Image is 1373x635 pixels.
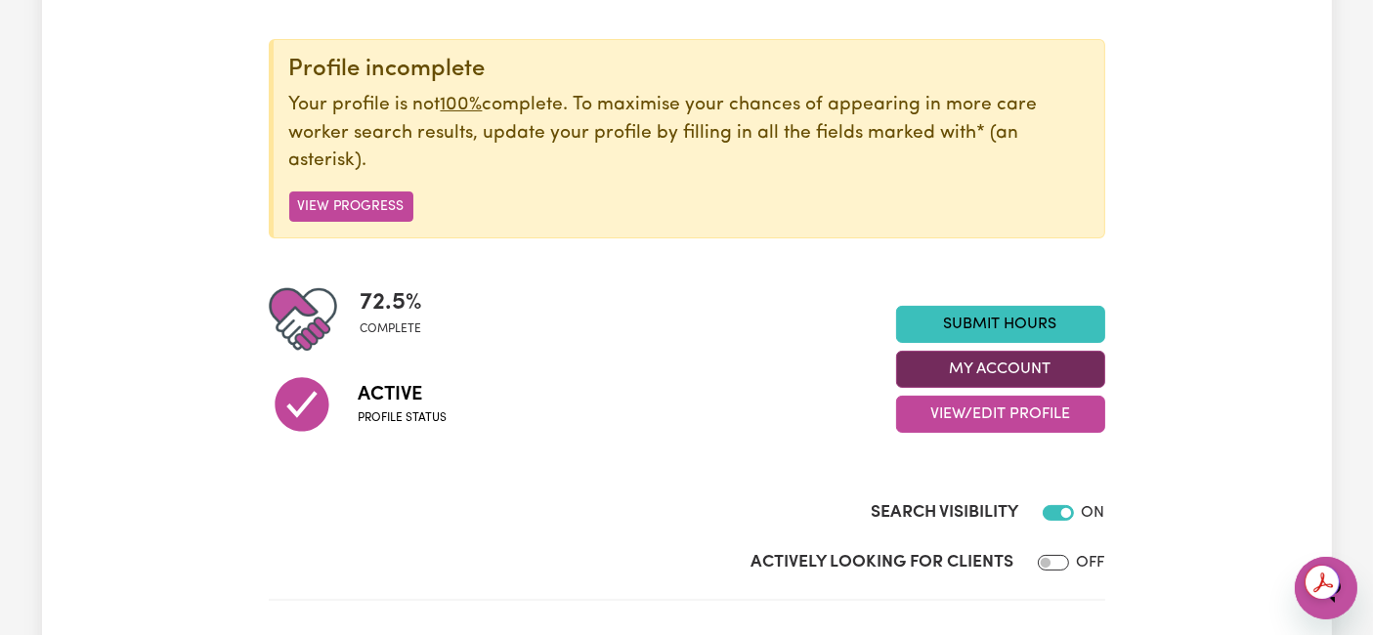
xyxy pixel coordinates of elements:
span: complete [361,320,423,338]
button: View/Edit Profile [896,396,1105,433]
button: View Progress [289,191,413,222]
button: My Account [896,351,1105,388]
span: Profile status [359,409,448,427]
label: Actively Looking for Clients [751,550,1014,575]
u: 100% [441,96,483,114]
span: OFF [1077,555,1105,571]
label: Search Visibility [872,500,1019,526]
span: Active [359,380,448,409]
a: Submit Hours [896,306,1105,343]
span: 72.5 % [361,285,423,320]
iframe: Button to launch messaging window [1295,557,1357,619]
div: Profile completeness: 72.5% [361,285,439,354]
span: ON [1082,505,1105,521]
p: Your profile is not complete. To maximise your chances of appearing in more care worker search re... [289,92,1089,176]
div: Profile incomplete [289,56,1089,84]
